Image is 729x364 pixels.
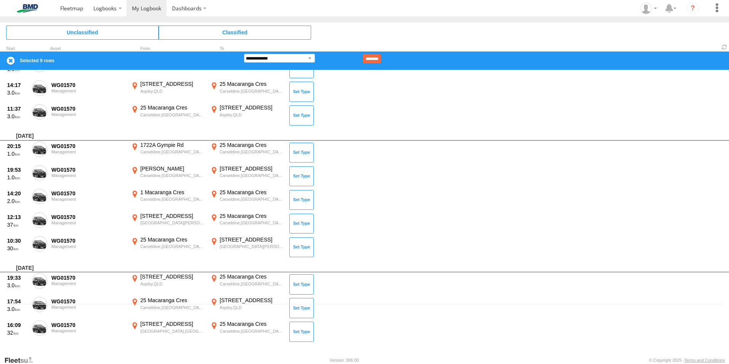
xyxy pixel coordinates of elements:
label: Click to View Event Location [209,81,285,103]
div: Asset [50,47,127,51]
div: Management [51,112,125,117]
div: [STREET_ADDRESS] [220,236,284,243]
div: 3.0 [7,113,28,120]
div: Carseldine,[GEOGRAPHIC_DATA] [220,173,284,178]
div: WG01570 [51,190,125,197]
div: 37 [7,221,28,228]
div: 20:15 [7,143,28,150]
div: WG01570 [51,298,125,305]
button: Click to Set [289,298,314,318]
div: Carseldine,[GEOGRAPHIC_DATA] [220,220,284,225]
div: Carseldine,[GEOGRAPHIC_DATA] [140,244,205,249]
button: Click to Set [289,190,314,210]
div: [GEOGRAPHIC_DATA],[GEOGRAPHIC_DATA] [140,329,205,334]
div: 19:33 [7,274,28,281]
i: ? [687,2,699,14]
label: Click to View Event Location [209,236,285,258]
div: Casper Heunis [637,3,660,14]
div: 17:54 [7,298,28,305]
div: Carseldine,[GEOGRAPHIC_DATA] [140,149,205,155]
button: Click to Set [289,214,314,234]
div: Carseldine,[GEOGRAPHIC_DATA] [140,173,205,178]
div: Management [51,329,125,333]
div: 14:17 [7,82,28,89]
div: WG01570 [51,82,125,89]
div: WG01570 [51,237,125,244]
div: [GEOGRAPHIC_DATA][PERSON_NAME],[GEOGRAPHIC_DATA] [220,244,284,249]
label: Click to View Event Location [130,104,206,126]
div: 25 Macaranga Cres [220,273,284,280]
div: 3.0 [7,306,28,312]
div: Carseldine,[GEOGRAPHIC_DATA] [220,329,284,334]
a: Terms and Conditions [684,358,725,362]
div: Carseldine,[GEOGRAPHIC_DATA] [140,196,205,202]
div: To [209,47,285,51]
div: Version: 306.00 [330,358,359,362]
div: 3.0 [7,89,28,96]
div: 1 Macaranga Cres [140,189,205,196]
button: Click to Set [289,274,314,294]
div: Aspley,QLD [220,112,284,118]
div: [STREET_ADDRESS] [140,273,205,280]
div: [PERSON_NAME] [140,165,205,172]
button: Click to Set [289,322,314,341]
div: 16:09 [7,322,28,329]
div: Management [51,89,125,93]
div: [STREET_ADDRESS] [140,213,205,219]
div: 1.0 [7,150,28,157]
label: Click to View Event Location [130,273,206,295]
button: Click to Set [289,82,314,101]
label: Click to View Event Location [130,189,206,211]
div: Aspley,QLD [220,305,284,310]
div: Carseldine,[GEOGRAPHIC_DATA] [220,149,284,155]
div: Carseldine,[GEOGRAPHIC_DATA] [220,281,284,287]
button: Click to Set [289,166,314,186]
label: Click to View Event Location [130,165,206,187]
div: 32 [7,329,28,336]
div: 25 Macaranga Cres [220,142,284,148]
label: Clear Selection [6,56,15,65]
div: 25 Macaranga Cres [220,321,284,327]
div: 3.0 [7,282,28,289]
div: WG01570 [51,166,125,173]
div: Management [51,221,125,225]
div: Management [51,173,125,178]
button: Click to Set [289,237,314,257]
div: © Copyright 2025 - [649,358,725,362]
div: Management [51,197,125,201]
button: Click to Set [289,143,314,163]
div: 25 Macaranga Cres [140,236,205,243]
div: Management [51,150,125,154]
div: Carseldine,[GEOGRAPHIC_DATA] [220,89,284,94]
div: 1722A Gympie Rd [140,142,205,148]
div: Carseldine,[GEOGRAPHIC_DATA] [220,196,284,202]
div: 10:30 [7,237,28,244]
div: 25 Macaranga Cres [140,297,205,304]
span: Refresh [720,43,729,51]
img: bmd-logo.svg [8,4,47,13]
div: Management [51,244,125,249]
div: 25 Macaranga Cres [220,81,284,87]
label: Click to View Event Location [209,104,285,126]
div: WG01570 [51,214,125,221]
button: Click to Set [289,105,314,125]
div: Click to Sort [6,47,29,51]
div: [STREET_ADDRESS] [220,104,284,111]
div: Management [51,305,125,309]
div: Aspley,QLD [140,281,205,287]
div: WG01570 [51,143,125,150]
div: WG01570 [51,105,125,112]
div: 14:20 [7,190,28,197]
div: WG01570 [51,322,125,329]
div: 25 Macaranga Cres [220,213,284,219]
a: Visit our Website [4,356,39,364]
div: WG01570 [51,274,125,281]
label: Click to View Event Location [209,189,285,211]
div: Carseldine,[GEOGRAPHIC_DATA] [140,112,205,118]
div: 19:53 [7,166,28,173]
div: Management [51,281,125,286]
div: [GEOGRAPHIC_DATA][PERSON_NAME],[GEOGRAPHIC_DATA] [140,220,205,225]
div: Aspley,QLD [140,89,205,94]
label: Click to View Event Location [209,165,285,187]
label: Click to View Event Location [209,142,285,164]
